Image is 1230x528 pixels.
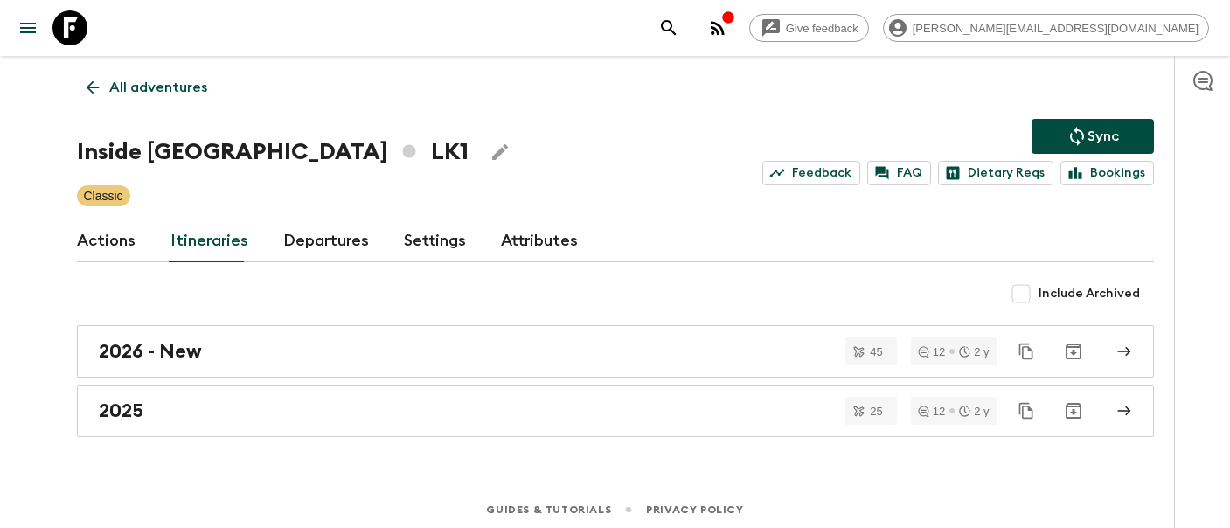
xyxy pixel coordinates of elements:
[109,77,207,98] p: All adventures
[99,340,202,363] h2: 2026 - New
[77,385,1154,437] a: 2025
[404,220,466,262] a: Settings
[749,14,869,42] a: Give feedback
[859,346,893,358] span: 45
[918,346,945,358] div: 12
[776,22,868,35] span: Give feedback
[938,161,1053,185] a: Dietary Reqs
[1056,334,1091,369] button: Archive
[1032,119,1154,154] button: Sync adventure departures to the booking engine
[1088,126,1119,147] p: Sync
[283,220,369,262] a: Departures
[77,220,136,262] a: Actions
[99,399,143,422] h2: 2025
[651,10,686,45] button: search adventures
[859,406,893,417] span: 25
[959,346,989,358] div: 2 y
[77,70,217,105] a: All adventures
[77,135,469,170] h1: Inside [GEOGRAPHIC_DATA] LK1
[1039,285,1140,302] span: Include Archived
[959,406,989,417] div: 2 y
[170,220,248,262] a: Itineraries
[1011,395,1042,427] button: Duplicate
[918,406,945,417] div: 12
[501,220,578,262] a: Attributes
[903,22,1208,35] span: [PERSON_NAME][EMAIL_ADDRESS][DOMAIN_NAME]
[867,161,931,185] a: FAQ
[1060,161,1154,185] a: Bookings
[486,500,611,519] a: Guides & Tutorials
[84,187,123,205] p: Classic
[77,325,1154,378] a: 2026 - New
[10,10,45,45] button: menu
[883,14,1209,42] div: [PERSON_NAME][EMAIL_ADDRESS][DOMAIN_NAME]
[646,500,743,519] a: Privacy Policy
[1056,393,1091,428] button: Archive
[483,135,518,170] button: Edit Adventure Title
[1011,336,1042,367] button: Duplicate
[762,161,860,185] a: Feedback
